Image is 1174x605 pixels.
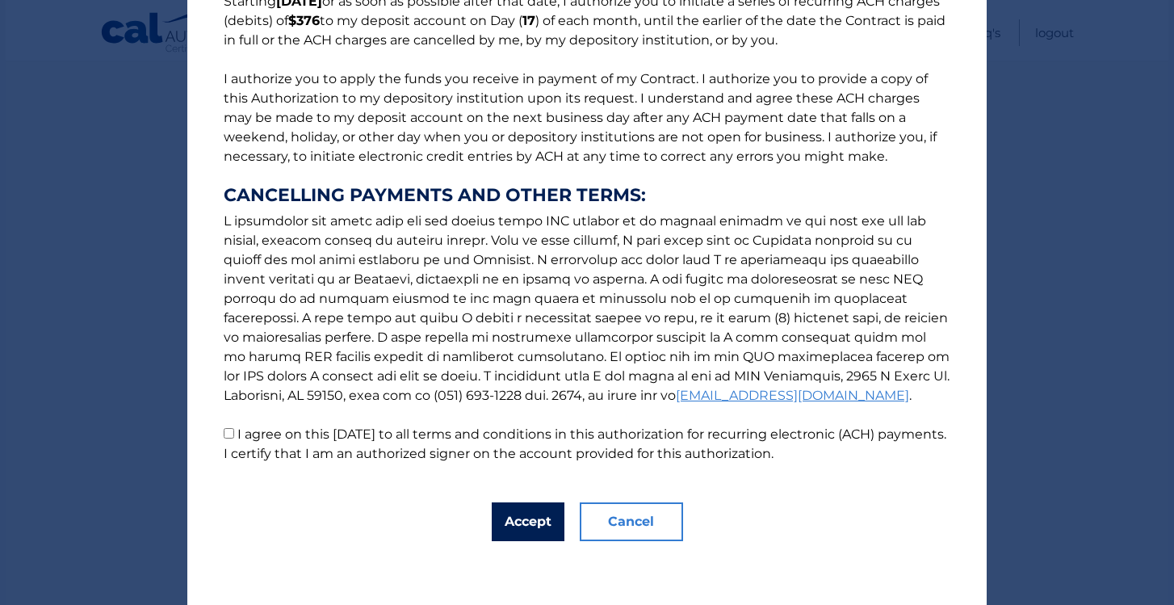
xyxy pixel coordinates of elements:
button: Accept [492,502,564,541]
a: [EMAIL_ADDRESS][DOMAIN_NAME] [676,388,909,403]
button: Cancel [580,502,683,541]
label: I agree on this [DATE] to all terms and conditions in this authorization for recurring electronic... [224,426,946,461]
b: $376 [288,13,320,28]
b: 17 [522,13,535,28]
strong: CANCELLING PAYMENTS AND OTHER TERMS: [224,186,950,205]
